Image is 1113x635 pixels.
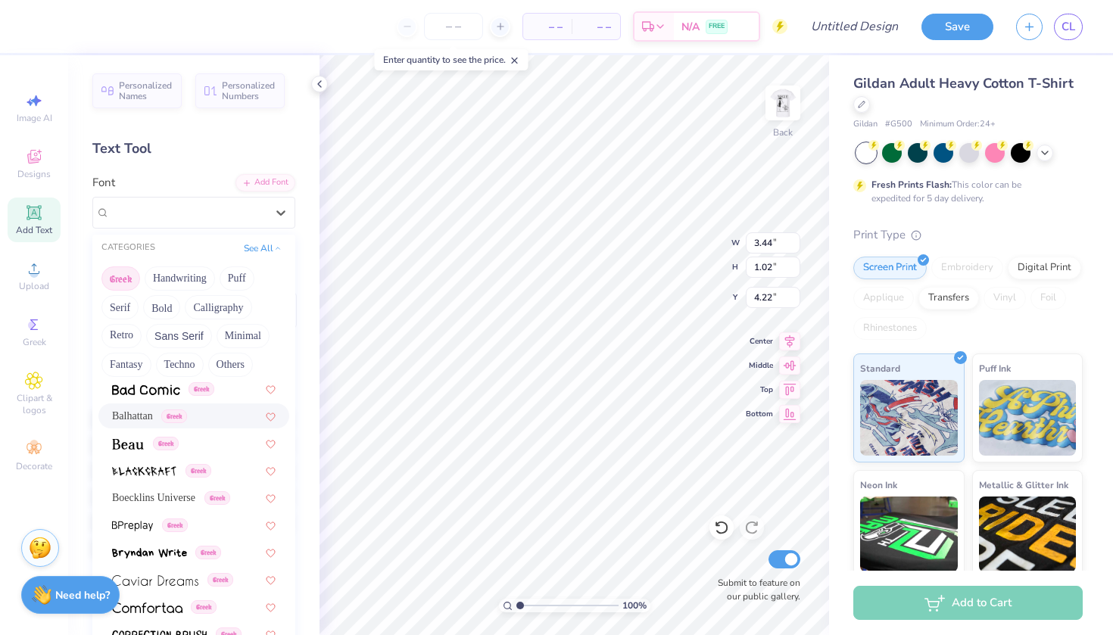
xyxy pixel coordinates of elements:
img: Bad Comic [112,384,180,395]
div: CATEGORIES [101,241,155,254]
span: 100 % [622,599,647,612]
span: Personalized Numbers [222,80,276,101]
span: Greek [195,546,221,559]
div: Back [773,126,793,139]
span: Greek [204,491,230,505]
span: Center [746,336,773,347]
div: Embroidery [931,257,1003,279]
span: Greek [185,464,211,478]
span: Standard [860,360,900,376]
img: Blackcraft [112,466,176,477]
div: Digital Print [1008,257,1081,279]
div: Print Type [853,226,1083,244]
span: Greek [189,382,214,396]
img: Metallic & Glitter Ink [979,496,1077,572]
div: Screen Print [853,257,927,279]
button: Save [921,14,993,40]
span: N/A [681,19,700,35]
span: Minimum Order: 24 + [920,118,996,131]
div: Add Font [235,174,295,191]
span: FREE [709,21,725,32]
strong: Need help? [55,588,110,602]
button: Fantasy [101,353,151,377]
button: Handwriting [145,266,215,291]
img: Back [768,88,798,118]
button: Others [208,353,253,377]
div: Vinyl [984,287,1026,310]
span: Boecklins Universe [112,490,195,506]
span: Greek [153,437,179,450]
strong: Fresh Prints Flash: [871,179,952,191]
span: Gildan Adult Heavy Cotton T-Shirt [853,74,1074,92]
span: Greek [161,409,187,423]
span: Greek [191,600,217,614]
img: Caviar Dreams [112,575,198,586]
div: Rhinestones [853,317,927,340]
span: – – [532,19,563,35]
img: Beau [112,439,144,450]
span: Image AI [17,112,52,124]
button: Retro [101,324,142,348]
label: Submit to feature on our public gallery. [709,576,800,603]
span: CL [1062,18,1075,36]
img: Standard [860,380,958,456]
div: Foil [1030,287,1066,310]
button: Greek [101,266,140,291]
span: Gildan [853,118,878,131]
span: Decorate [16,460,52,472]
span: Balhattan [112,408,153,424]
button: Puff [220,266,254,291]
div: Text Tool [92,139,295,159]
img: Neon Ink [860,496,958,572]
button: See All [239,241,286,256]
img: Comfortaa [112,602,182,613]
span: Greek [23,336,46,348]
img: Puff Ink [979,380,1077,456]
label: Font [92,174,115,191]
span: Designs [17,168,51,180]
div: Applique [853,287,914,310]
span: Greek [162,518,188,532]
span: Personalized Names [119,80,173,101]
div: Enter quantity to see the price. [375,49,528,70]
span: Top [746,384,773,395]
button: Sans Serif [146,324,212,348]
input: Untitled Design [799,11,910,42]
span: Upload [19,280,49,292]
span: – – [581,19,611,35]
span: Greek [207,573,233,587]
span: Metallic & Glitter Ink [979,477,1068,493]
span: Bottom [746,409,773,419]
img: BPreplay [112,521,153,531]
span: Clipart & logos [8,392,61,416]
button: Calligraphy [185,295,251,319]
button: Bold [143,295,180,319]
button: Serif [101,295,139,319]
span: Neon Ink [860,477,897,493]
span: Middle [746,360,773,371]
div: This color can be expedited for 5 day delivery. [871,178,1058,205]
div: Transfers [918,287,979,310]
button: Minimal [217,324,270,348]
span: Add Text [16,224,52,236]
button: Techno [156,353,204,377]
span: Puff Ink [979,360,1011,376]
input: – – [424,13,483,40]
a: CL [1054,14,1083,40]
span: # G500 [885,118,912,131]
img: Bryndan Write [112,548,187,559]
